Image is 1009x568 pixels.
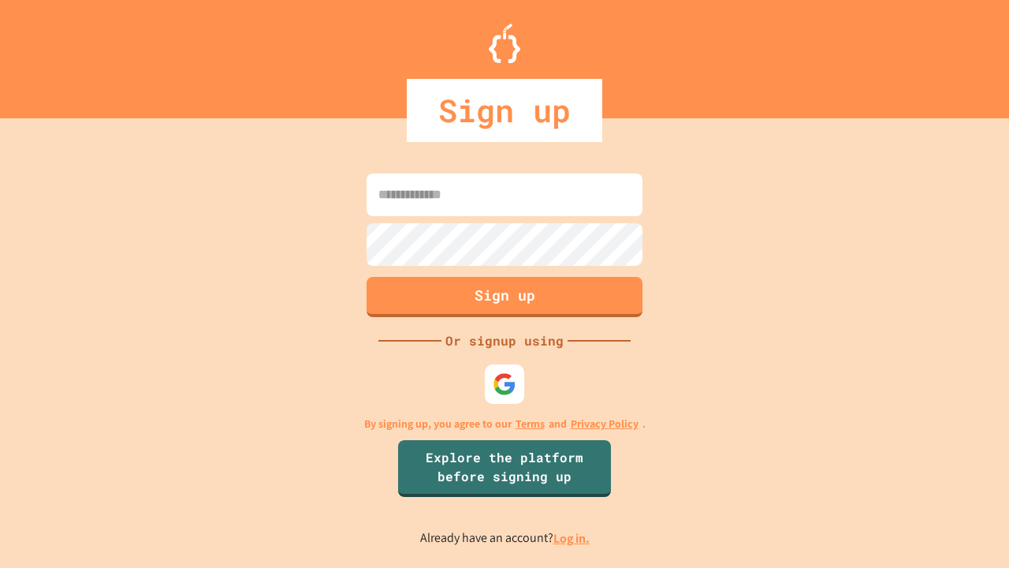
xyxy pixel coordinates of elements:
[364,416,646,432] p: By signing up, you agree to our and .
[493,372,516,396] img: google-icon.svg
[489,24,520,63] img: Logo.svg
[407,79,602,142] div: Sign up
[398,440,611,497] a: Explore the platform before signing up
[420,529,590,548] p: Already have an account?
[516,416,545,432] a: Terms
[553,530,590,547] a: Log in.
[571,416,639,432] a: Privacy Policy
[441,331,568,350] div: Or signup using
[367,277,642,317] button: Sign up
